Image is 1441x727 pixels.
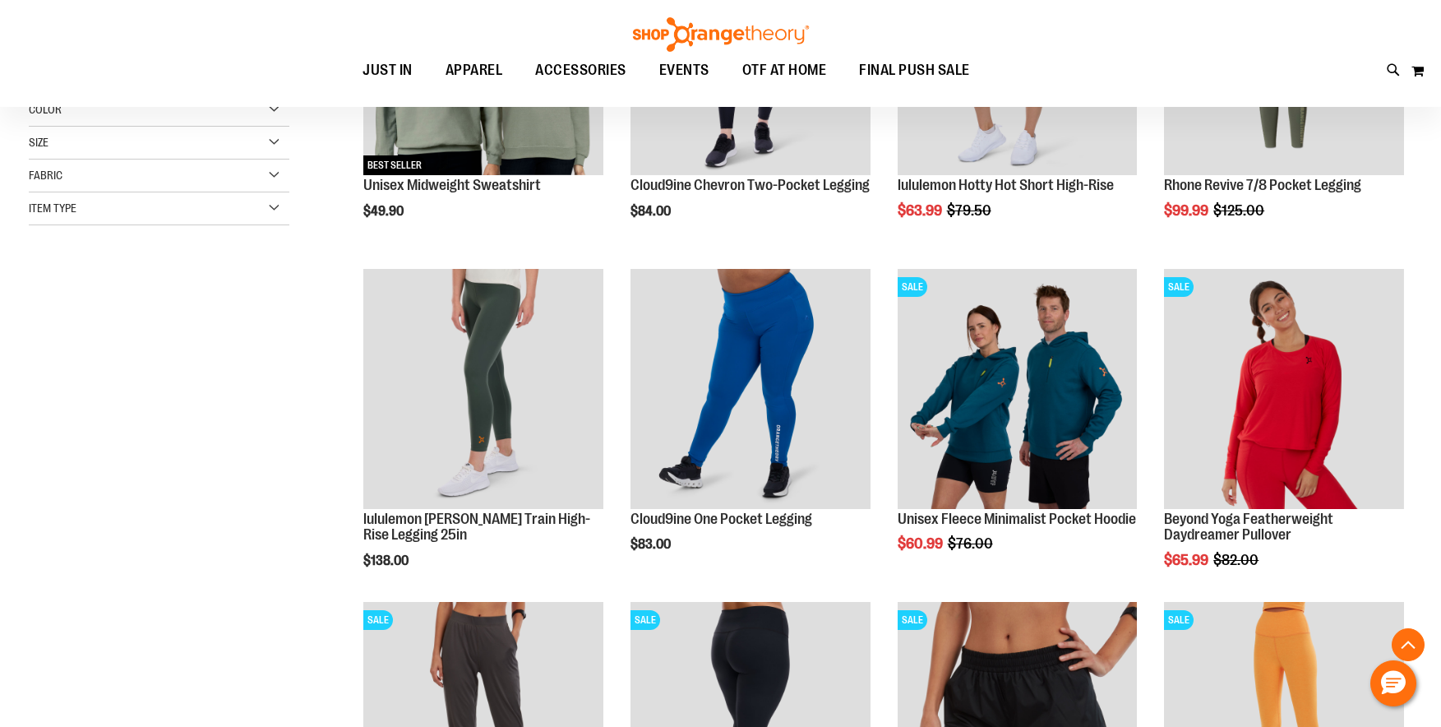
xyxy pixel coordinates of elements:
button: Back To Top [1392,628,1425,661]
a: Beyond Yoga Featherweight Daydreamer Pullover [1164,511,1333,544]
a: Unisex Fleece Minimalist Pocket HoodieSALE [898,269,1138,512]
img: Unisex Fleece Minimalist Pocket Hoodie [898,269,1138,509]
span: $49.90 [363,204,406,219]
span: OTF AT HOME [742,52,827,89]
span: $76.00 [948,535,995,552]
span: $138.00 [363,553,411,568]
img: Main view of 2024 October lululemon Wunder Train High-Rise [363,269,603,509]
div: product [1156,261,1412,610]
a: JUST IN [346,52,429,90]
a: Product image for Beyond Yoga Featherweight Daydreamer PulloverSALE [1164,269,1404,512]
a: Cloud9ine One Pocket Legging [630,511,812,527]
div: product [622,261,879,594]
a: Rhone Revive 7/8 Pocket Legging [1164,177,1361,193]
a: Main view of 2024 October lululemon Wunder Train High-Rise [363,269,603,512]
a: FINAL PUSH SALE [843,52,986,90]
a: EVENTS [643,52,726,90]
span: SALE [630,610,660,630]
img: Cloud9ine One Pocket Legging [630,269,871,509]
a: Cloud9ine Chevron Two-Pocket Legging [630,177,870,193]
span: Item Type [29,201,76,215]
span: APPAREL [446,52,503,89]
span: SALE [1164,610,1194,630]
span: BEST SELLER [363,155,426,175]
span: $82.00 [1213,552,1261,568]
img: Shop Orangetheory [630,17,811,52]
a: APPAREL [429,52,520,89]
span: Fabric [29,169,62,182]
span: Size [29,136,48,149]
span: $79.50 [947,202,994,219]
button: Hello, have a question? Let’s chat. [1370,660,1416,706]
img: Product image for Beyond Yoga Featherweight Daydreamer Pullover [1164,269,1404,509]
span: SALE [898,610,927,630]
a: lululemon Hotty Hot Short High-Rise [898,177,1114,193]
a: Unisex Fleece Minimalist Pocket Hoodie [898,511,1136,527]
span: JUST IN [363,52,413,89]
span: $83.00 [630,537,673,552]
a: Cloud9ine One Pocket Legging [630,269,871,512]
span: $125.00 [1213,202,1267,219]
span: SALE [363,610,393,630]
a: lululemon [PERSON_NAME] Train High-Rise Legging 25in [363,511,590,544]
div: product [889,261,1146,594]
span: $65.99 [1164,552,1211,568]
div: product [355,261,612,610]
span: $99.99 [1164,202,1211,219]
span: SALE [1164,277,1194,297]
a: Unisex Midweight Sweatshirt [363,177,541,193]
span: FINAL PUSH SALE [859,52,970,89]
a: OTF AT HOME [726,52,843,90]
span: $60.99 [898,535,945,552]
span: ACCESSORIES [535,52,626,89]
span: SALE [898,277,927,297]
span: $84.00 [630,204,673,219]
a: ACCESSORIES [519,52,643,90]
span: Color [29,103,62,116]
span: $63.99 [898,202,945,219]
span: EVENTS [659,52,709,89]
